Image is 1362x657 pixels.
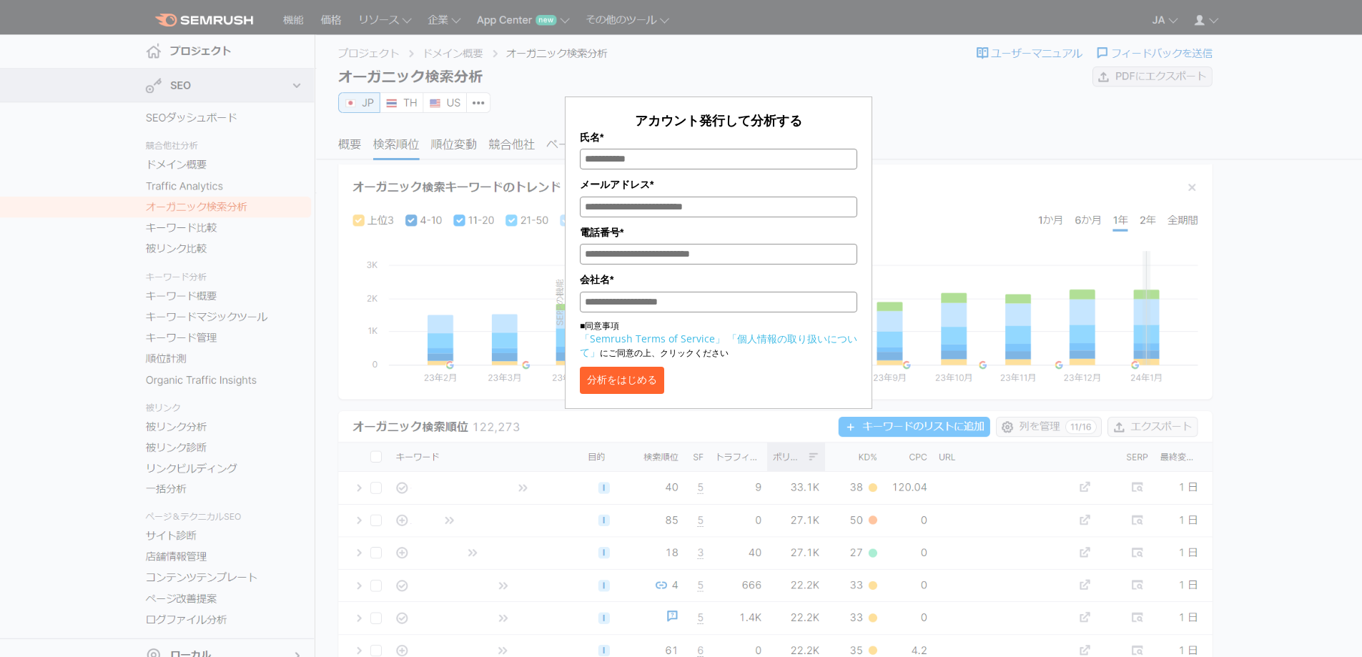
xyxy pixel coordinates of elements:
label: 電話番号* [580,224,857,240]
a: 「Semrush Terms of Service」 [580,332,725,345]
a: 「個人情報の取り扱いについて」 [580,332,857,359]
p: ■同意事項 にご同意の上、クリックください [580,320,857,360]
label: メールアドレス* [580,177,857,192]
button: 分析をはじめる [580,367,664,394]
span: アカウント発行して分析する [635,112,802,129]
